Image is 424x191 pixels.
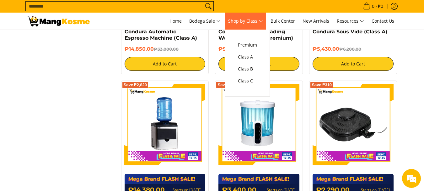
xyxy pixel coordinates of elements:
[27,16,90,26] img: MANG KOSME MEGA BRAND FLASH SALE: September 12-15, 2025 l Mang Kosme
[361,3,385,10] span: •
[339,47,361,52] del: ₱6,200.00
[36,56,87,120] span: We're online!
[235,75,260,87] a: Class C
[238,65,257,73] span: Class B
[299,13,332,30] a: New Arrivals
[271,18,295,24] span: Bulk Center
[371,4,375,8] span: 0
[125,29,197,41] a: Condura Automatic Espresso Machine (Class A)
[377,4,384,8] span: ₱0
[312,83,332,87] span: Save ₱310
[372,18,394,24] span: Contact Us
[189,17,221,25] span: Bodega Sale
[303,18,329,24] span: New Arrivals
[218,84,299,165] img: Condura Multifunctional Sterilizer (Class A)
[337,17,364,25] span: Resources
[96,13,397,30] nav: Main Menu
[125,84,206,165] img: Condura Large Capacity Ice Maker (Premium)
[125,57,206,71] button: Add to Cart
[217,83,241,87] span: Save ₱1,700
[125,46,206,52] h6: ₱14,850.00
[124,83,147,87] span: Save ₱2,820
[313,57,394,71] button: Add to Cart
[33,35,105,43] div: Chat with us now
[203,2,213,11] button: Search
[154,47,179,52] del: ₱33,000.00
[218,57,299,71] button: Add to Cart
[186,13,224,30] a: Bodega Sale
[313,84,394,165] img: Condura Smokeless Griller (Class A)
[218,46,299,52] h6: ₱9,350.00
[169,18,182,24] span: Home
[313,29,387,35] a: Condura Sous Vide (Class A)
[238,77,257,85] span: Class C
[238,53,257,61] span: Class A
[3,126,120,148] textarea: Type your message and hit 'Enter'
[235,63,260,75] a: Class B
[368,13,397,30] a: Contact Us
[228,17,263,25] span: Shop by Class
[267,13,298,30] a: Bulk Center
[235,39,260,51] a: Premium
[313,46,394,52] h6: ₱5,430.00
[238,41,257,49] span: Premium
[166,13,185,30] a: Home
[218,29,293,41] a: Condura Bottom Loading Water Dispenser (Premium)
[334,13,367,30] a: Resources
[103,3,118,18] div: Minimize live chat window
[235,51,260,63] a: Class A
[225,13,266,30] a: Shop by Class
